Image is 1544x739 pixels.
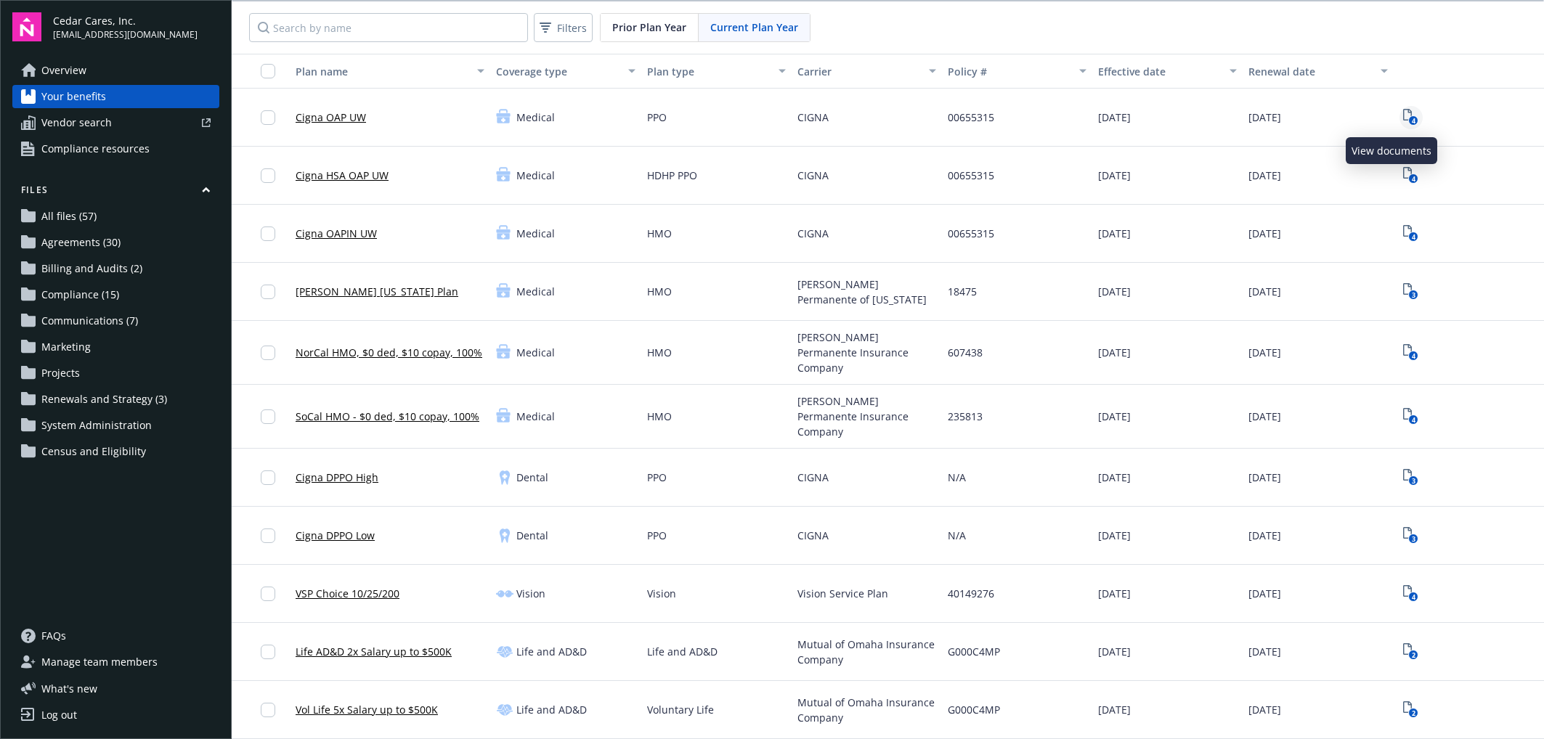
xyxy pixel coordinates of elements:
[797,470,829,485] span: CIGNA
[1248,644,1281,659] span: [DATE]
[296,470,378,485] a: Cigna DPPO High
[1098,64,1221,79] div: Effective date
[948,168,994,183] span: 00655315
[41,388,167,411] span: Renewals and Strategy (3)
[1248,226,1281,241] span: [DATE]
[261,645,275,659] input: Toggle Row Selected
[1098,586,1131,601] span: [DATE]
[948,226,994,241] span: 00655315
[41,624,66,648] span: FAQs
[1248,586,1281,601] span: [DATE]
[797,226,829,241] span: CIGNA
[41,205,97,228] span: All files (57)
[261,409,275,424] input: Toggle Row Selected
[516,110,555,125] span: Medical
[797,528,829,543] span: CIGNA
[261,470,275,485] input: Toggle Row Selected
[1098,226,1131,241] span: [DATE]
[948,284,977,299] span: 18475
[12,231,219,254] a: Agreements (30)
[1248,110,1281,125] span: [DATE]
[296,64,468,79] div: Plan name
[296,226,377,241] a: Cigna OAPIN UW
[249,13,528,42] input: Search by name
[1412,174,1415,184] text: 4
[797,277,936,307] span: [PERSON_NAME] Permanente of [US_STATE]
[1098,644,1131,659] span: [DATE]
[1412,415,1415,425] text: 4
[797,637,936,667] span: Mutual of Omaha Insurance Company
[1092,54,1243,89] button: Effective date
[1412,290,1415,300] text: 3
[1412,116,1415,126] text: 4
[1098,528,1131,543] span: [DATE]
[516,284,555,299] span: Medical
[948,345,983,360] span: 607438
[1098,702,1131,717] span: [DATE]
[948,644,1000,659] span: G000C4MP
[41,85,106,108] span: Your benefits
[792,54,942,89] button: Carrier
[12,184,219,202] button: Files
[1248,409,1281,424] span: [DATE]
[1243,54,1393,89] button: Renewal date
[41,335,91,359] span: Marketing
[647,226,672,241] span: HMO
[516,409,555,424] span: Medical
[12,681,121,696] button: What's new
[1399,222,1423,245] a: View Plan Documents
[948,409,983,424] span: 235813
[296,110,366,125] a: Cigna OAP UW
[647,702,714,717] span: Voluntary Life
[516,586,545,601] span: Vision
[12,205,219,228] a: All files (57)
[516,702,587,717] span: Life and AD&D
[647,409,672,424] span: HMO
[1098,110,1131,125] span: [DATE]
[537,17,590,38] span: Filters
[1399,640,1423,664] a: View Plan Documents
[1399,106,1423,129] a: View Plan Documents
[1248,702,1281,717] span: [DATE]
[516,644,587,659] span: Life and AD&D
[710,20,798,35] span: Current Plan Year
[1412,476,1415,486] text: 3
[53,28,198,41] span: [EMAIL_ADDRESS][DOMAIN_NAME]
[1412,592,1415,602] text: 4
[516,345,555,360] span: Medical
[41,231,121,254] span: Agreements (30)
[647,528,667,543] span: PPO
[797,64,920,79] div: Carrier
[261,587,275,601] input: Toggle Row Selected
[41,681,97,696] span: What ' s new
[1248,528,1281,543] span: [DATE]
[41,309,138,332] span: Communications (7)
[12,137,219,160] a: Compliance resources
[1412,534,1415,544] text: 3
[612,20,686,35] span: Prior Plan Year
[1399,405,1423,428] a: View Plan Documents
[53,13,198,28] span: Cedar Cares, Inc.
[296,586,399,601] a: VSP Choice 10/25/200
[647,64,770,79] div: Plan type
[41,111,112,134] span: Vendor search
[534,13,593,42] button: Filters
[53,12,219,41] button: Cedar Cares, Inc.[EMAIL_ADDRESS][DOMAIN_NAME]
[1248,168,1281,183] span: [DATE]
[1248,470,1281,485] span: [DATE]
[647,470,667,485] span: PPO
[41,414,152,437] span: System Administration
[1399,280,1423,303] a: View Plan Documents
[942,54,1092,89] button: Policy #
[12,59,219,82] a: Overview
[296,644,452,659] a: Life AD&D 2x Salary up to $500K
[1399,341,1423,364] a: View Plan Documents
[797,110,829,125] span: CIGNA
[1098,470,1131,485] span: [DATE]
[797,586,888,601] span: Vision Service Plan
[1399,698,1423,722] a: View Plan Documents
[261,226,275,241] input: Toggle Row Selected
[1098,409,1131,424] span: [DATE]
[296,345,482,360] a: NorCal HMO, $0 ded, $10 copay, 100%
